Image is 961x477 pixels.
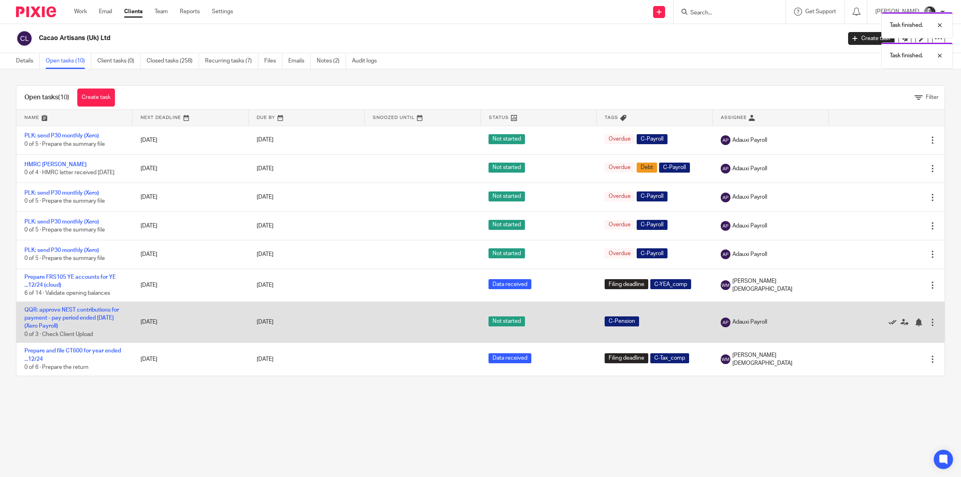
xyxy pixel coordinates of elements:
a: PLK: send P30 monthly (Xero) [24,248,99,253]
a: Clients [124,8,143,16]
span: (10) [58,94,69,101]
a: Closed tasks (258) [147,53,199,69]
a: QQR: approve NEST contributions for payment - pay period ended [DATE] (Xero Payroll) [24,307,119,329]
span: 6 of 14 · Validate opening balances [24,291,110,296]
span: Adauxi Payroll [732,165,767,173]
span: Debt [637,163,657,173]
span: [DATE] [257,282,273,288]
p: Task finished. [890,52,923,60]
span: 0 of 6 · Prepare the return [24,364,88,370]
span: [DATE] [257,166,273,171]
span: Data received [489,353,531,363]
span: Filing deadline [605,279,648,289]
a: HMRC [PERSON_NAME] [24,162,86,167]
img: DSC_9061-3.jpg [923,6,936,18]
span: [DATE] [257,356,273,362]
span: Filing deadline [605,353,648,363]
a: Reports [180,8,200,16]
img: svg%3E [721,164,730,173]
a: Client tasks (0) [97,53,141,69]
span: C-Payroll [637,220,667,230]
span: Snoozed Until [373,115,415,120]
span: Overdue [605,134,635,144]
span: Overdue [605,220,635,230]
span: 0 of 5 · Prepare the summary file [24,227,105,233]
a: Open tasks (10) [46,53,91,69]
span: [DATE] [257,137,273,143]
span: C-Payroll [637,248,667,258]
span: 0 of 4 · HMRC letter received [DATE] [24,170,115,175]
td: [DATE] [133,154,249,183]
span: [DATE] [257,194,273,200]
span: Not started [489,134,525,144]
img: svg%3E [721,135,730,145]
td: [DATE] [133,240,249,269]
span: Adauxi Payroll [732,318,767,326]
span: [PERSON_NAME][DEMOGRAPHIC_DATA] [732,351,821,368]
a: Emails [288,53,311,69]
span: Adauxi Payroll [732,250,767,258]
img: svg%3E [721,193,730,202]
span: C-YEA_comp [650,279,691,289]
h1: Open tasks [24,93,69,102]
span: Adauxi Payroll [732,193,767,201]
img: svg%3E [721,280,730,290]
img: Pixie [16,6,56,17]
span: Adauxi Payroll [732,222,767,230]
td: [DATE] [133,126,249,154]
span: C-Payroll [637,191,667,201]
span: [DATE] [257,223,273,229]
span: [PERSON_NAME][DEMOGRAPHIC_DATA] [732,277,821,294]
a: PLK: send P30 monthly (Xero) [24,190,99,196]
span: [DATE] [257,320,273,325]
span: Overdue [605,191,635,201]
td: [DATE] [133,269,249,302]
span: 0 of 3 · Check Client Upload [24,332,93,337]
a: Prepare FRS105 YE accounts for YE ...12/24 (cloud) [24,274,116,288]
img: svg%3E [721,250,730,259]
a: Settings [212,8,233,16]
span: C-Payroll [637,134,667,144]
a: Recurring tasks (7) [205,53,258,69]
td: [DATE] [133,183,249,211]
a: PLK: send P30 monthly (Xero) [24,219,99,225]
td: [DATE] [133,211,249,240]
a: Create task [77,89,115,107]
td: [DATE] [133,302,249,343]
img: svg%3E [721,318,730,327]
span: Adauxi Payroll [732,136,767,144]
span: Filter [926,95,939,100]
a: Audit logs [352,53,383,69]
span: Not started [489,316,525,326]
p: Task finished. [890,21,923,29]
img: svg%3E [721,354,730,364]
span: C-Payroll [659,163,690,173]
a: Details [16,53,40,69]
a: Team [155,8,168,16]
span: Overdue [605,248,635,258]
img: svg%3E [16,30,33,47]
a: Work [74,8,87,16]
a: Prepare and file CT600 for year ended ...12/24 [24,348,121,362]
span: Overdue [605,163,635,173]
h2: Cacao Artisans (Uk) Ltd [39,34,677,42]
span: Not started [489,191,525,201]
span: C-Tax_comp [650,353,689,363]
span: Not started [489,163,525,173]
span: 0 of 5 · Prepare the summary file [24,141,105,147]
span: 0 of 5 · Prepare the summary file [24,199,105,204]
a: Email [99,8,112,16]
a: Files [264,53,282,69]
img: svg%3E [721,221,730,231]
span: 0 of 5 · Prepare the summary file [24,256,105,262]
span: C-Pension [605,316,639,326]
span: [DATE] [257,252,273,257]
td: [DATE] [133,343,249,376]
a: Mark as done [889,318,901,326]
a: Notes (2) [317,53,346,69]
span: Status [489,115,509,120]
span: Not started [489,248,525,258]
a: PLK: send P30 monthly (Xero) [24,133,99,139]
span: Data received [489,279,531,289]
span: Not started [489,220,525,230]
